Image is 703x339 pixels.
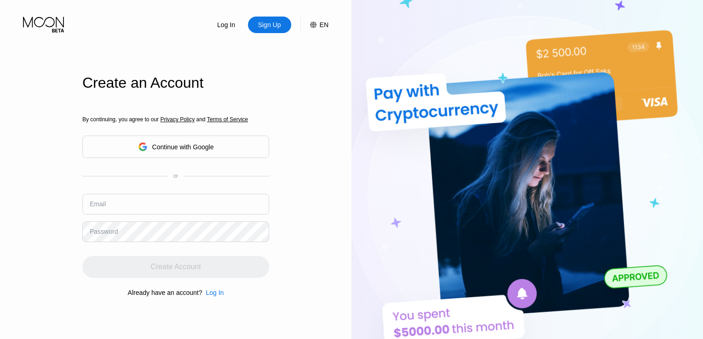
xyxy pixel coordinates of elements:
div: Create an Account [82,74,269,91]
div: Log In [216,20,236,29]
div: Already have an account? [128,289,202,296]
div: Password [90,228,118,235]
div: Log In [205,17,248,33]
div: Continue with Google [152,143,214,151]
div: or [173,173,179,179]
div: Log In [202,289,224,296]
div: Continue with Google [82,136,269,158]
div: Sign Up [257,20,282,29]
div: EN [300,17,328,33]
span: Privacy Policy [160,116,195,123]
div: EN [320,21,328,28]
span: and [195,116,207,123]
span: Terms of Service [207,116,248,123]
div: Email [90,200,106,208]
div: Log In [206,289,224,296]
div: Sign Up [248,17,291,33]
div: By continuing, you agree to our [82,116,269,123]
